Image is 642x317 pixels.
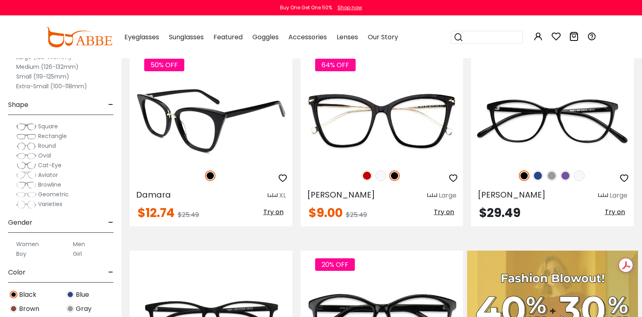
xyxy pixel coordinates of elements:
[519,170,529,181] img: Black
[368,32,398,42] span: Our Story
[178,210,199,219] span: $25.49
[76,290,89,300] span: Blue
[427,193,437,199] img: size ruler
[439,191,456,200] div: Large
[108,213,113,232] span: -
[389,170,400,181] img: Black
[10,305,17,313] img: Brown
[38,181,61,189] span: Browline
[307,189,375,200] span: [PERSON_NAME]
[16,181,36,189] img: Browline.png
[38,190,69,198] span: Geometric
[252,32,279,42] span: Goggles
[8,263,26,282] span: Color
[16,162,36,170] img: Cat-Eye.png
[605,207,625,217] span: Try on
[124,32,159,42] span: Eyeglasses
[598,193,608,199] img: size ruler
[205,170,215,181] img: Black
[16,142,36,150] img: Round.png
[38,161,62,169] span: Cat-Eye
[610,191,627,200] div: Large
[138,204,175,221] span: $12.74
[38,200,62,208] span: Varieties
[76,304,92,314] span: Gray
[19,290,36,300] span: Black
[560,170,571,181] img: Purple
[309,204,343,221] span: $9.00
[315,258,355,271] span: 20% OFF
[431,207,456,217] button: Try on
[169,32,204,42] span: Sunglasses
[16,72,69,81] label: Small (119-125mm)
[10,291,17,298] img: Black
[362,170,372,181] img: Red
[144,59,184,71] span: 50% OFF
[16,191,36,199] img: Geometric.png
[16,249,26,259] label: Boy
[261,207,286,217] button: Try on
[471,80,634,162] img: Black Percy - TR ,Light Weight
[46,27,112,47] img: abbeglasses.com
[38,171,58,179] span: Aviator
[602,207,627,217] button: Try on
[16,171,36,179] img: Aviator.png
[213,32,243,42] span: Featured
[108,95,113,115] span: -
[546,170,557,181] img: Gray
[333,4,362,11] a: Shop now
[108,263,113,282] span: -
[268,193,277,199] img: size ruler
[19,304,39,314] span: Brown
[73,239,85,249] label: Men
[263,207,284,217] span: Try on
[136,189,171,200] span: Damara
[533,170,543,181] img: Blue
[301,80,463,162] img: Black Gosse - Acetate,Metal ,Universal Bridge Fit
[337,32,358,42] span: Lenses
[38,132,67,140] span: Rectangle
[279,191,286,200] div: XL
[16,132,36,140] img: Rectangle.png
[73,249,82,259] label: Girl
[280,4,332,11] div: Buy One Get One 50%
[478,189,546,200] span: [PERSON_NAME]
[288,32,327,42] span: Accessories
[16,239,39,249] label: Women
[375,170,386,181] img: Translucent
[16,200,36,209] img: Varieties.png
[8,213,32,232] span: Gender
[38,122,58,130] span: Square
[16,123,36,131] img: Square.png
[38,151,51,160] span: Oval
[16,81,87,91] label: Extra-Small (100-118mm)
[346,210,367,219] span: $25.49
[337,4,362,11] div: Shop now
[130,80,292,162] img: Black Damara - Acetate,Metal ,Universal Bridge Fit
[479,204,520,221] span: $29.49
[8,95,28,115] span: Shape
[16,62,79,72] label: Medium (126-132mm)
[315,59,356,71] span: 64% OFF
[66,305,74,313] img: Gray
[38,142,56,150] span: Round
[574,170,584,181] img: Translucent
[434,207,454,217] span: Try on
[66,291,74,298] img: Blue
[16,152,36,160] img: Oval.png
